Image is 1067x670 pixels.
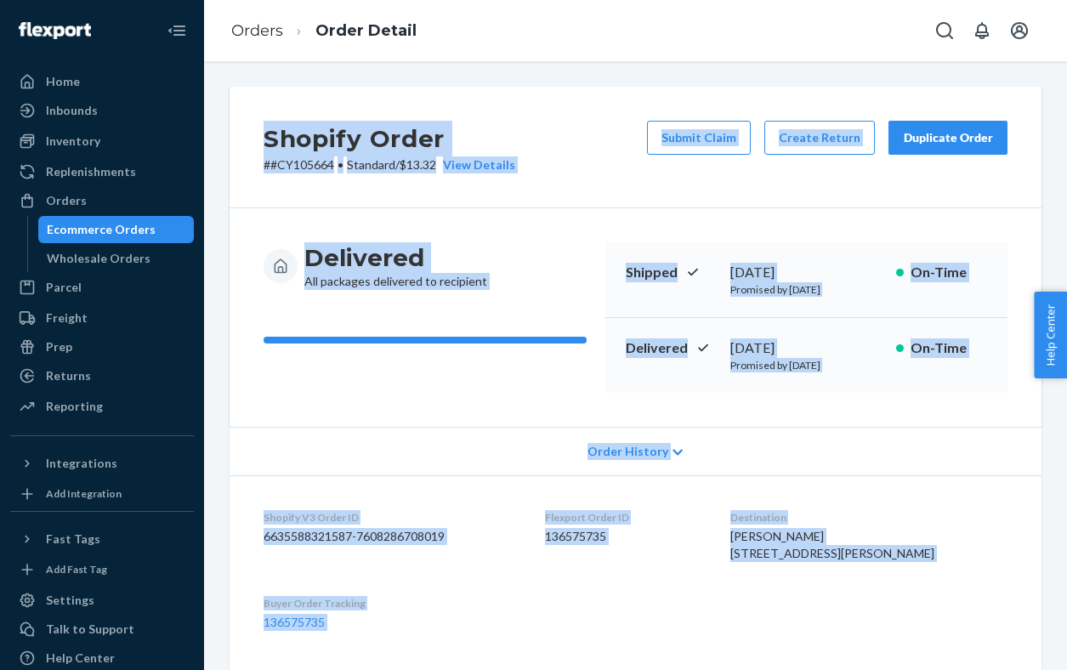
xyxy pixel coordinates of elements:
[730,282,883,297] p: Promised by [DATE]
[626,263,717,282] p: Shipped
[304,242,487,290] div: All packages delivered to recipient
[647,121,751,155] button: Submit Claim
[46,133,100,150] div: Inventory
[10,484,194,504] a: Add Integration
[264,615,325,629] a: 136575735
[10,450,194,477] button: Integrations
[218,6,430,56] ol: breadcrumbs
[19,22,91,39] img: Flexport logo
[264,596,518,610] dt: Buyer Order Tracking
[10,68,194,95] a: Home
[304,242,487,273] h3: Delivered
[764,121,875,155] button: Create Return
[730,529,934,560] span: [PERSON_NAME] [STREET_ADDRESS][PERSON_NAME]
[911,263,987,282] p: On-Time
[10,393,194,420] a: Reporting
[730,510,1007,525] dt: Destination
[38,216,195,243] a: Ecommerce Orders
[903,129,993,146] div: Duplicate Order
[545,528,702,545] dd: 136575735
[888,121,1007,155] button: Duplicate Order
[1002,14,1036,48] button: Open account menu
[338,157,343,172] span: •
[587,443,668,460] span: Order History
[160,14,194,48] button: Close Navigation
[47,250,150,267] div: Wholesale Orders
[730,358,883,372] p: Promised by [DATE]
[46,650,115,667] div: Help Center
[264,528,518,545] dd: 6635588321587-7608286708019
[10,559,194,580] a: Add Fast Tag
[46,192,87,209] div: Orders
[10,362,194,389] a: Returns
[730,263,883,282] div: [DATE]
[730,338,883,358] div: [DATE]
[46,309,88,326] div: Freight
[10,616,194,643] a: Talk to Support
[965,14,999,48] button: Open notifications
[231,21,283,40] a: Orders
[10,274,194,301] a: Parcel
[545,510,702,525] dt: Flexport Order ID
[1034,292,1067,378] button: Help Center
[264,121,515,156] h2: Shopify Order
[626,338,717,358] p: Delivered
[911,338,987,358] p: On-Time
[46,398,103,415] div: Reporting
[10,525,194,553] button: Fast Tags
[10,187,194,214] a: Orders
[46,279,82,296] div: Parcel
[46,338,72,355] div: Prep
[46,163,136,180] div: Replenishments
[10,158,194,185] a: Replenishments
[10,128,194,155] a: Inventory
[46,621,134,638] div: Talk to Support
[436,156,515,173] button: View Details
[46,486,122,501] div: Add Integration
[264,510,518,525] dt: Shopify V3 Order ID
[264,156,515,173] p: # #CY105664 / $13.32
[46,73,80,90] div: Home
[46,367,91,384] div: Returns
[46,455,117,472] div: Integrations
[347,157,395,172] span: Standard
[315,21,417,40] a: Order Detail
[46,102,98,119] div: Inbounds
[46,592,94,609] div: Settings
[10,587,194,614] a: Settings
[47,221,156,238] div: Ecommerce Orders
[38,245,195,272] a: Wholesale Orders
[10,304,194,332] a: Freight
[46,562,107,576] div: Add Fast Tag
[10,333,194,361] a: Prep
[928,14,962,48] button: Open Search Box
[46,531,100,548] div: Fast Tags
[10,97,194,124] a: Inbounds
